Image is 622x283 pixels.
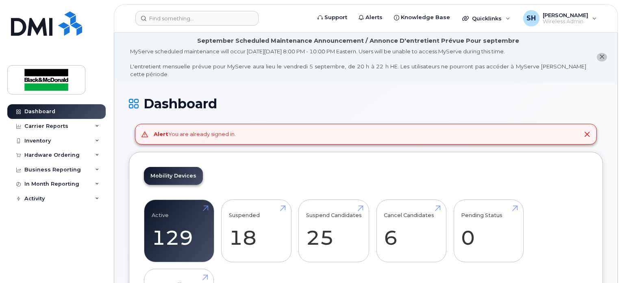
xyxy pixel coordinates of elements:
[152,204,207,258] a: Active 129
[461,204,516,258] a: Pending Status 0
[144,167,203,185] a: Mobility Devices
[597,53,607,61] button: close notification
[384,204,439,258] a: Cancel Candidates 6
[154,130,236,138] div: You are already signed in.
[229,204,284,258] a: Suspended 18
[154,131,168,137] strong: Alert
[129,97,603,111] h1: Dashboard
[306,204,362,258] a: Suspend Candidates 25
[130,48,586,78] div: MyServe scheduled maintenance will occur [DATE][DATE] 8:00 PM - 10:00 PM Eastern. Users will be u...
[197,37,519,45] div: September Scheduled Maintenance Announcement / Annonce D'entretient Prévue Pour septembre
